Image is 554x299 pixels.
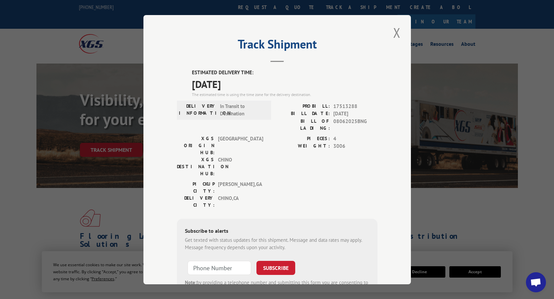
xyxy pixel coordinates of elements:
[185,279,197,285] strong: Note:
[179,102,217,117] label: DELIVERY INFORMATION:
[333,110,377,118] span: [DATE]
[333,102,377,110] span: 17513288
[177,156,215,177] label: XGS DESTINATION HUB:
[177,180,215,194] label: PICKUP CITY:
[277,110,330,118] label: BILL DATE:
[218,180,263,194] span: [PERSON_NAME] , GA
[526,272,546,292] a: Open chat
[188,261,251,275] input: Phone Number
[185,236,369,251] div: Get texted with status updates for this shipment. Message and data rates may apply. Message frequ...
[333,142,377,150] span: 3006
[218,135,263,156] span: [GEOGRAPHIC_DATA]
[333,135,377,142] span: 4
[256,261,295,275] button: SUBSCRIBE
[177,135,215,156] label: XGS ORIGIN HUB:
[333,117,377,131] span: 08062025BNG
[277,135,330,142] label: PIECES:
[192,69,377,77] label: ESTIMATED DELIVERY TIME:
[391,23,403,42] button: Close modal
[277,142,330,150] label: WEIGHT:
[185,226,369,236] div: Subscribe to alerts
[192,76,377,91] span: [DATE]
[218,194,263,208] span: CHINO , CA
[277,117,330,131] label: BILL OF LADING:
[277,102,330,110] label: PROBILL:
[192,91,377,97] div: The estimated time is using the time zone for the delivery destination.
[220,102,265,117] span: In Transit to Destination
[218,156,263,177] span: CHINO
[177,39,377,52] h2: Track Shipment
[177,194,215,208] label: DELIVERY CITY:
